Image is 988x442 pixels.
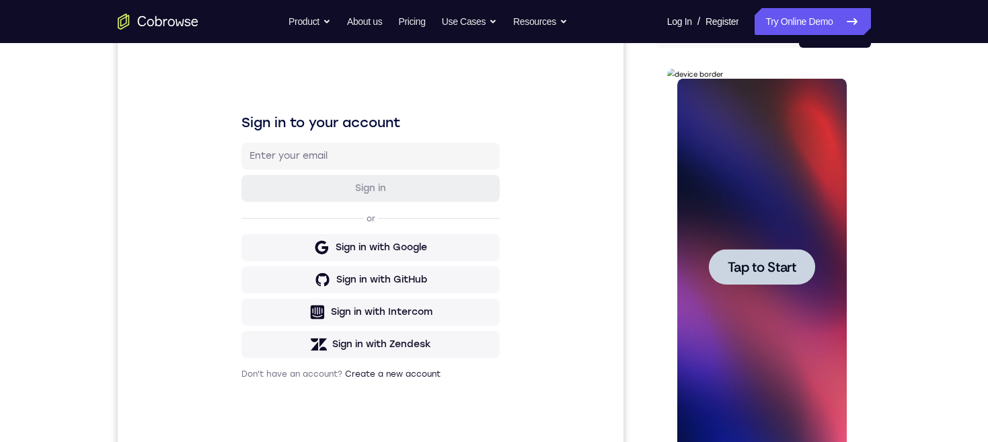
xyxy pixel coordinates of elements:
[667,8,692,35] a: Log In
[42,180,148,216] button: Tap to Start
[124,92,382,111] h1: Sign in to your account
[118,13,198,30] a: Go to the home page
[347,8,382,35] a: About us
[218,220,309,233] div: Sign in with Google
[124,246,382,272] button: Sign in with GitHub
[227,348,323,358] a: Create a new account
[61,192,129,205] span: Tap to Start
[706,8,738,35] a: Register
[124,213,382,240] button: Sign in with Google
[213,285,315,298] div: Sign in with Intercom
[124,348,382,359] p: Don't have an account?
[215,317,313,330] div: Sign in with Zendesk
[442,8,497,35] button: Use Cases
[697,13,700,30] span: /
[289,8,331,35] button: Product
[124,310,382,337] button: Sign in with Zendesk
[246,192,260,203] p: or
[219,252,309,266] div: Sign in with GitHub
[398,8,425,35] a: Pricing
[124,154,382,181] button: Sign in
[124,278,382,305] button: Sign in with Intercom
[513,8,568,35] button: Resources
[755,8,870,35] a: Try Online Demo
[132,128,374,142] input: Enter your email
